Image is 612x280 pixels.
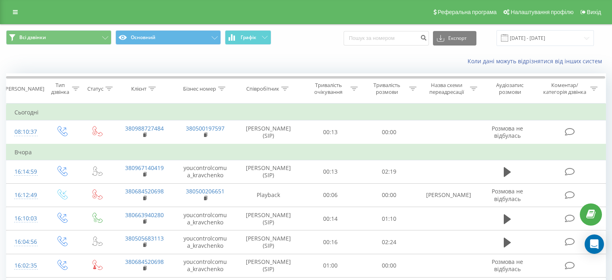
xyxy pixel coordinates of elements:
[360,120,418,144] td: 00:00
[175,207,235,230] td: youcontrolcomua_kravchenko
[468,57,606,65] a: Коли дані можуть відрізнятися вiд інших систем
[301,160,360,183] td: 00:13
[225,30,271,45] button: Графік
[125,234,164,242] a: 380505683113
[301,230,360,254] td: 00:16
[125,211,164,219] a: 380663940280
[186,124,225,132] a: 380500197597
[418,183,479,207] td: [PERSON_NAME]
[131,85,146,92] div: Клієнт
[301,254,360,277] td: 01:00
[115,30,221,45] button: Основний
[309,82,349,95] div: Тривалість очікування
[125,164,164,172] a: 380967140419
[14,124,36,140] div: 08:10:37
[492,258,523,273] span: Розмова не відбулась
[360,160,418,183] td: 02:19
[360,183,418,207] td: 00:00
[183,85,216,92] div: Бізнес номер
[4,85,44,92] div: [PERSON_NAME]
[125,258,164,265] a: 380684520698
[6,144,606,160] td: Вчора
[492,124,523,139] span: Розмова не відбулась
[511,9,573,15] span: Налаштування профілю
[241,35,256,40] span: Графік
[492,187,523,202] span: Розмова не відбулась
[236,207,301,230] td: [PERSON_NAME] (SIP)
[175,160,235,183] td: youcontrolcomua_kravchenko
[486,82,534,95] div: Аудіозапис розмови
[125,187,164,195] a: 380684520698
[344,31,429,46] input: Пошук за номером
[87,85,103,92] div: Статус
[6,104,606,120] td: Сьогодні
[236,254,301,277] td: [PERSON_NAME] (SIP)
[125,124,164,132] a: 380988727484
[301,207,360,230] td: 00:14
[360,230,418,254] td: 02:24
[587,9,601,15] span: Вихід
[438,9,497,15] span: Реферальна програма
[14,258,36,274] div: 16:02:35
[236,120,301,144] td: [PERSON_NAME] (SIP)
[585,234,604,254] div: Open Intercom Messenger
[14,164,36,180] div: 16:14:59
[175,230,235,254] td: youcontrolcomua_kravchenko
[14,234,36,250] div: 16:04:56
[301,120,360,144] td: 00:13
[14,187,36,203] div: 16:12:49
[367,82,407,95] div: Тривалість розмови
[6,30,111,45] button: Всі дзвінки
[236,230,301,254] td: [PERSON_NAME] (SIP)
[14,211,36,226] div: 16:10:03
[186,187,225,195] a: 380500206651
[426,82,468,95] div: Назва схеми переадресації
[360,254,418,277] td: 00:00
[246,85,279,92] div: Співробітник
[19,34,46,41] span: Всі дзвінки
[175,254,235,277] td: youcontrolcomua_kravchenko
[236,183,301,207] td: Playback
[360,207,418,230] td: 01:10
[236,160,301,183] td: [PERSON_NAME] (SIP)
[433,31,476,46] button: Експорт
[301,183,360,207] td: 00:06
[541,82,588,95] div: Коментар/категорія дзвінка
[51,82,70,95] div: Тип дзвінка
